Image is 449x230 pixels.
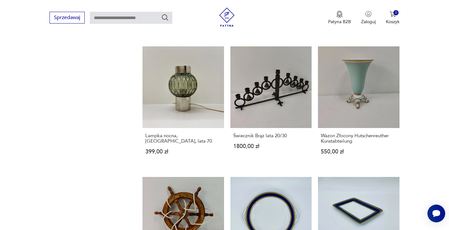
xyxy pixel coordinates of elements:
[217,8,236,27] img: Patyna - sklep z meblami i dekoracjami vintage
[386,11,399,25] button: 0Koszyk
[50,12,85,24] button: Sprzedawaj
[233,144,309,149] p: 1800,00 zł
[318,46,399,167] a: Wazon Złocony Hutschenreuther KunstabteilungWazon Złocony Hutschenreuther Kunstabteilung550,00 zł
[427,205,445,222] iframe: Smartsupp widget button
[145,149,221,154] p: 399,00 zł
[145,133,221,144] h3: Lampka nocna, [GEOGRAPHIC_DATA], lata 70.
[386,19,399,25] p: Koszyk
[336,11,343,18] img: Ikona medalu
[361,19,376,25] p: Zaloguj
[365,11,372,17] img: Ikonka użytkownika
[328,11,351,25] button: Patyna B2B
[233,133,309,139] h3: Świecznik Brąz lata 20/30
[321,149,397,154] p: 550,00 zł
[328,19,351,25] p: Patyna B2B
[393,10,399,16] div: 0
[390,11,396,17] img: Ikona koszyka
[230,46,312,167] a: Świecznik Brąz lata 20/30Świecznik Brąz lata 20/301800,00 zł
[328,11,351,25] a: Ikona medaluPatyna B2B
[361,11,376,25] button: Zaloguj
[161,14,169,21] button: Szukaj
[50,16,85,20] a: Sprzedawaj
[142,46,224,167] a: Lampka nocna, Niemcy, lata 70.Lampka nocna, [GEOGRAPHIC_DATA], lata 70.399,00 zł
[321,133,397,144] h3: Wazon Złocony Hutschenreuther Kunstabteilung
